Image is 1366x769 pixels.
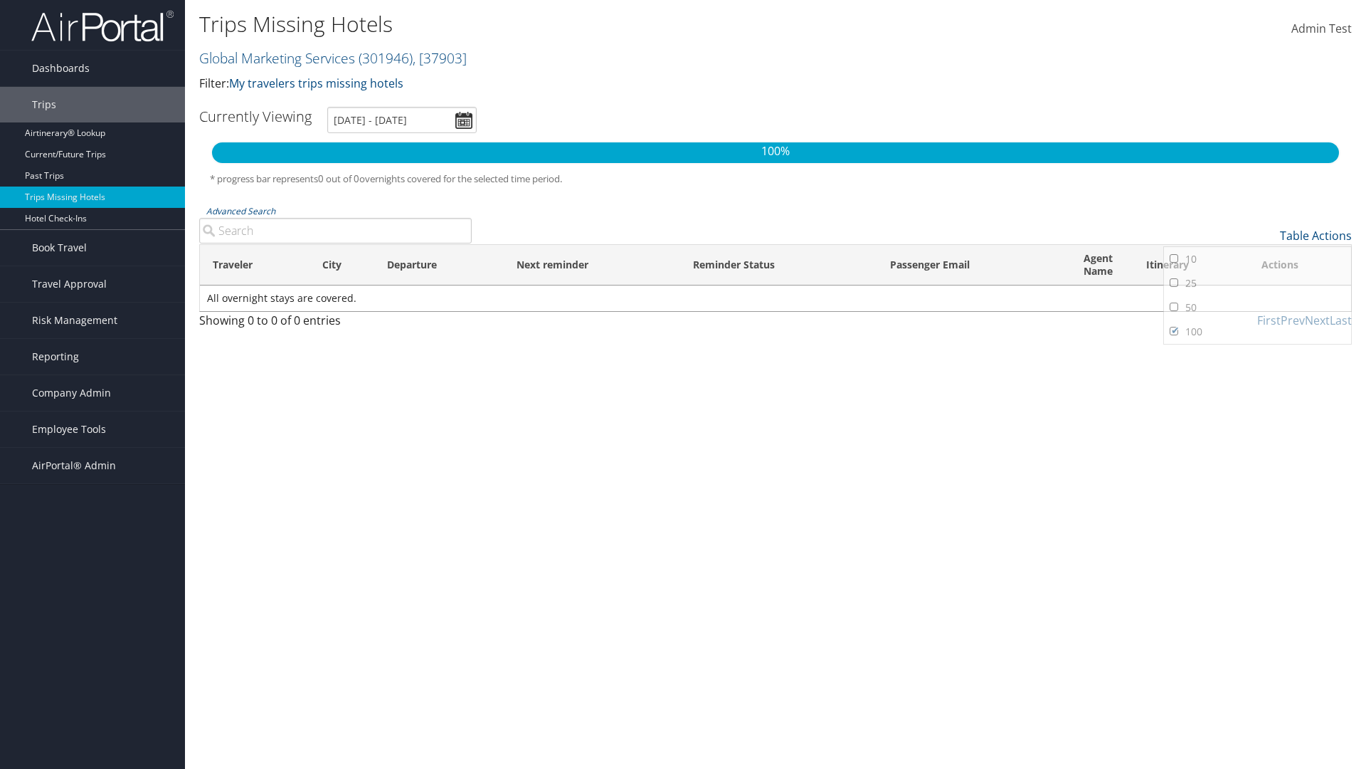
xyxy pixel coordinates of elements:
[32,412,106,447] span: Employee Tools
[32,87,56,122] span: Trips
[32,303,117,338] span: Risk Management
[32,230,87,266] span: Book Travel
[32,266,107,302] span: Travel Approval
[32,51,90,86] span: Dashboards
[1164,295,1351,320] a: 50
[1164,247,1351,271] a: 10
[31,9,174,43] img: airportal-logo.png
[32,375,111,411] span: Company Admin
[1164,271,1351,295] a: 25
[1164,320,1351,344] a: 100
[32,448,116,483] span: AirPortal® Admin
[32,339,79,375] span: Reporting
